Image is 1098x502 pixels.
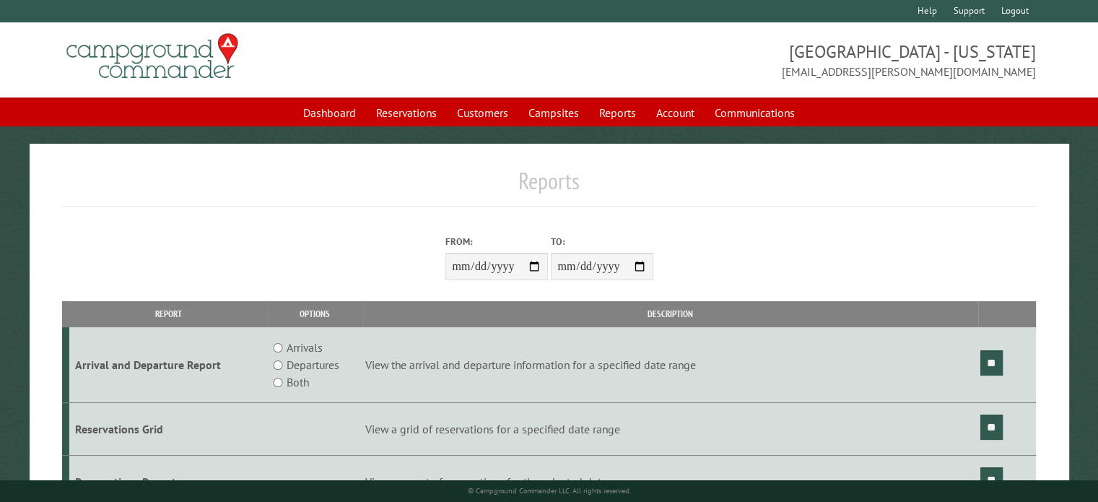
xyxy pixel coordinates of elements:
[445,235,548,248] label: From:
[520,99,588,126] a: Campsites
[549,40,1036,80] span: [GEOGRAPHIC_DATA] - [US_STATE] [EMAIL_ADDRESS][PERSON_NAME][DOMAIN_NAME]
[295,99,365,126] a: Dashboard
[363,301,978,326] th: Description
[62,167,1036,207] h1: Reports
[62,28,243,85] img: Campground Commander
[706,99,803,126] a: Communications
[448,99,517,126] a: Customers
[287,373,309,391] label: Both
[267,301,363,326] th: Options
[287,356,339,373] label: Departures
[591,99,645,126] a: Reports
[367,99,445,126] a: Reservations
[363,327,978,403] td: View the arrival and departure information for a specified date range
[287,339,323,356] label: Arrivals
[69,403,267,456] td: Reservations Grid
[363,403,978,456] td: View a grid of reservations for a specified date range
[69,301,267,326] th: Report
[69,327,267,403] td: Arrival and Departure Report
[648,99,703,126] a: Account
[468,486,631,495] small: © Campground Commander LLC. All rights reserved.
[551,235,653,248] label: To:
